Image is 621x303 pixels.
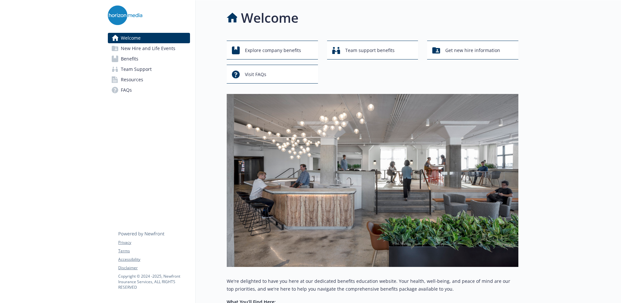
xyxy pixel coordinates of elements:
[121,43,175,54] span: New Hire and Life Events
[327,41,418,59] button: Team support benefits
[445,44,500,57] span: Get new hire information
[121,85,132,95] span: FAQs
[121,54,138,64] span: Benefits
[227,65,318,84] button: Visit FAQs
[108,85,190,95] a: FAQs
[227,277,518,293] p: We're delighted to have you here at our dedicated benefits education website. Your health, well-b...
[427,41,518,59] button: Get new hire information
[121,33,141,43] span: Welcome
[121,64,152,74] span: Team Support
[118,273,190,290] p: Copyright © 2024 - 2025 , Newfront Insurance Services, ALL RIGHTS RESERVED
[108,43,190,54] a: New Hire and Life Events
[345,44,395,57] span: Team support benefits
[121,74,143,85] span: Resources
[241,8,298,28] h1: Welcome
[108,64,190,74] a: Team Support
[118,257,190,262] a: Accessibility
[227,41,318,59] button: Explore company benefits
[118,248,190,254] a: Terms
[118,265,190,271] a: Disclaimer
[118,240,190,245] a: Privacy
[227,94,518,267] img: overview page banner
[245,44,301,57] span: Explore company benefits
[108,33,190,43] a: Welcome
[245,68,266,81] span: Visit FAQs
[108,74,190,85] a: Resources
[108,54,190,64] a: Benefits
